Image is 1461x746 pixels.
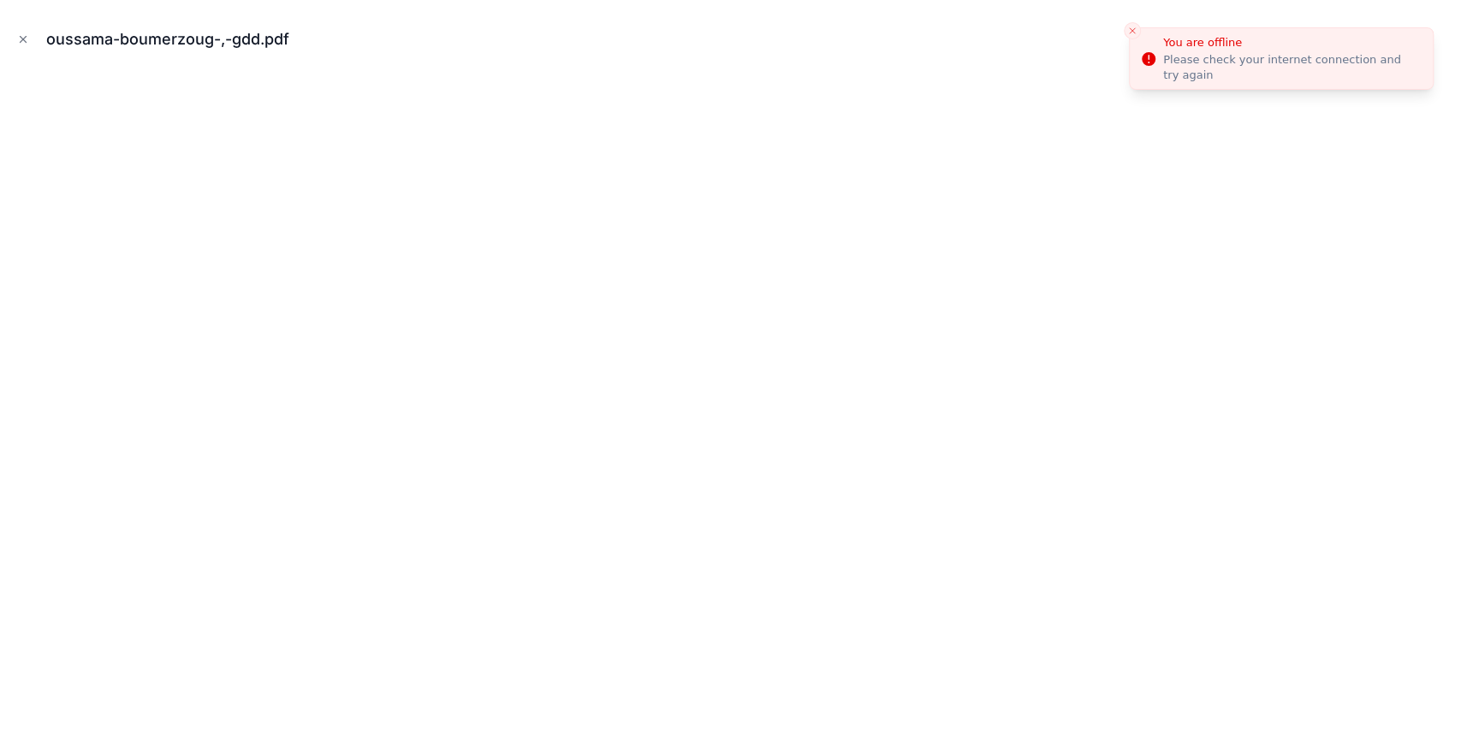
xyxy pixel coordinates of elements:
div: Please check your internet connection and try again [1163,52,1419,83]
button: Close modal [14,30,33,49]
button: Close toast [1124,22,1141,39]
iframe: pdf-iframe [14,72,1447,732]
div: oussama-boumerzoug-,-gdd.pdf [46,27,303,51]
div: You are offline [1163,34,1419,51]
